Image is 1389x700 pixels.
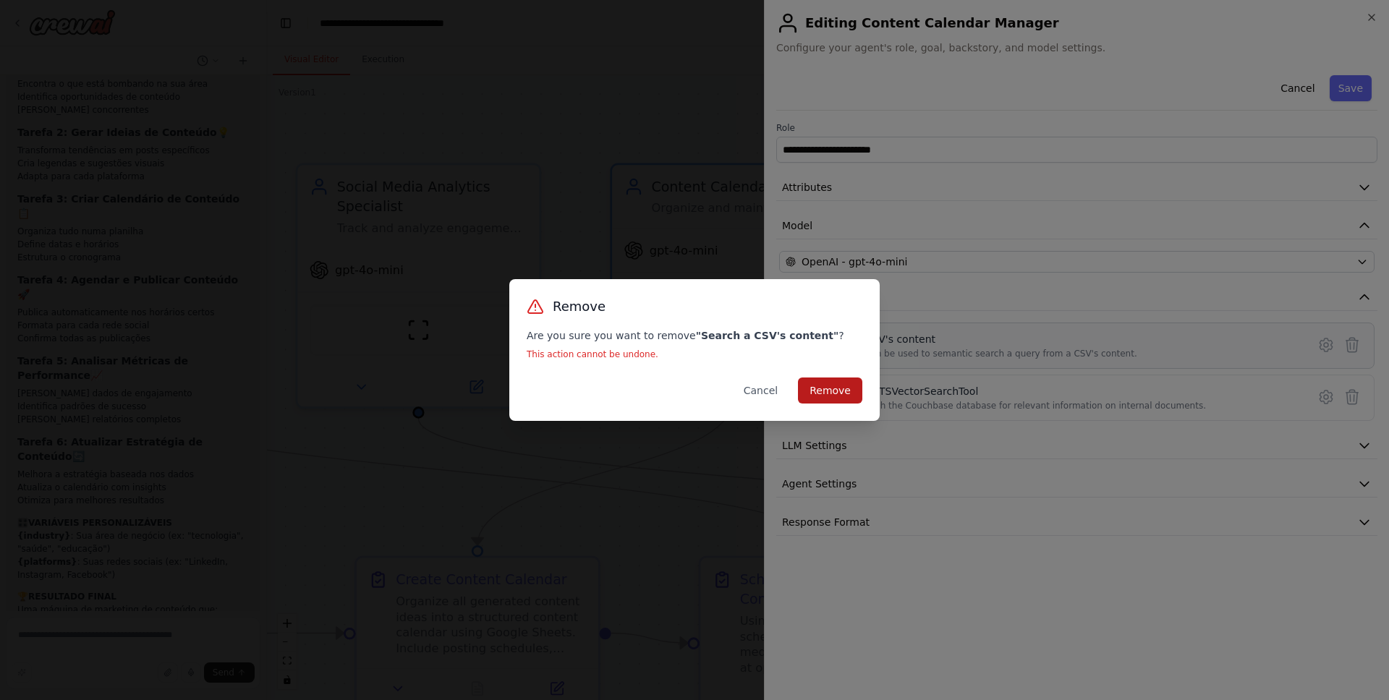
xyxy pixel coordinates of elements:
button: Remove [798,377,862,404]
strong: " Search a CSV's content " [696,330,839,341]
button: Cancel [732,377,789,404]
p: Are you sure you want to remove ? [527,328,862,343]
p: This action cannot be undone. [527,349,862,360]
h3: Remove [553,296,606,317]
